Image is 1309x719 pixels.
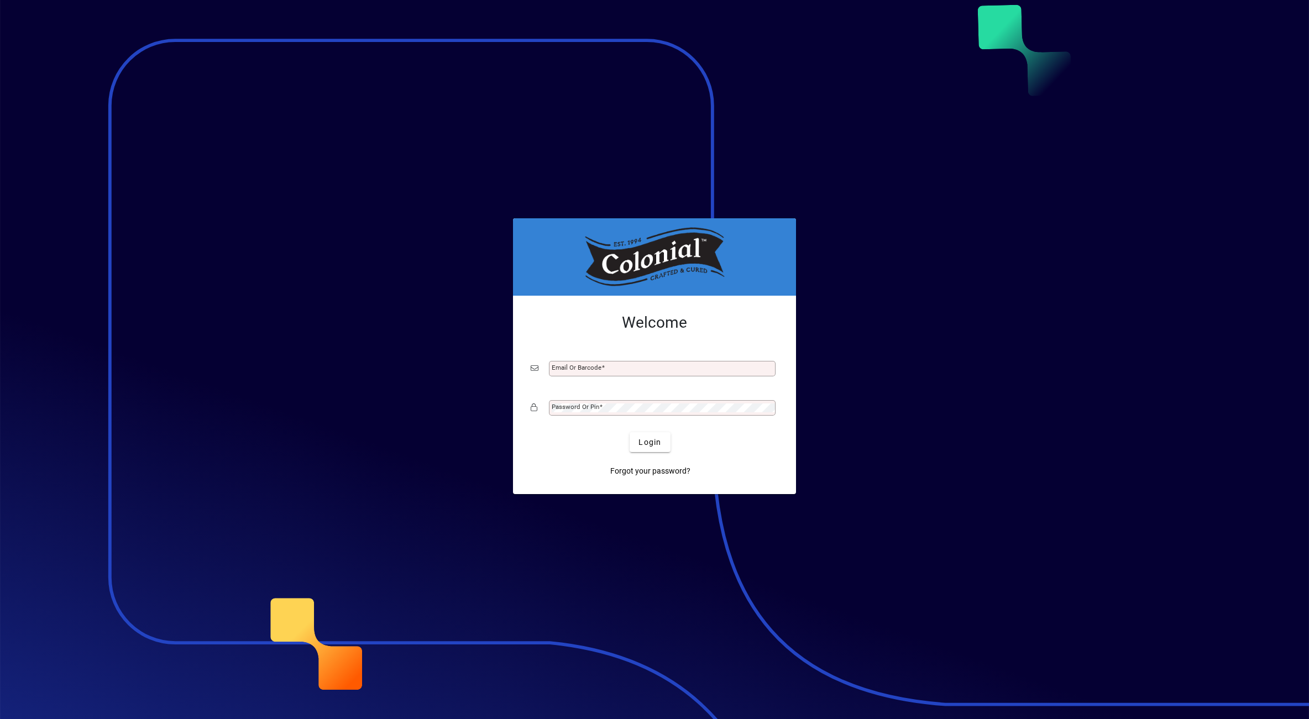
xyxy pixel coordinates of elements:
span: Login [638,437,661,448]
a: Forgot your password? [606,461,695,481]
mat-label: Email or Barcode [552,364,601,371]
h2: Welcome [531,313,778,332]
button: Login [630,432,670,452]
span: Forgot your password? [610,465,690,477]
mat-label: Password or Pin [552,403,599,411]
